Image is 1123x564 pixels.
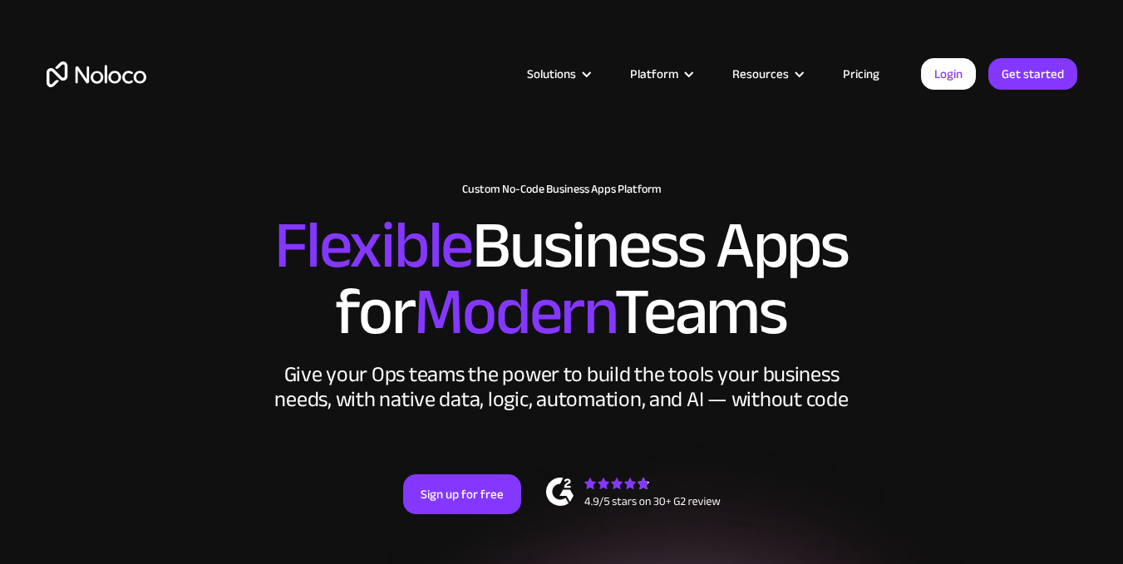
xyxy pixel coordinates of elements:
a: home [47,61,146,87]
div: Resources [732,63,789,85]
a: Sign up for free [403,474,521,514]
a: Pricing [822,63,900,85]
div: Solutions [527,63,576,85]
div: Give your Ops teams the power to build the tools your business needs, with native data, logic, au... [271,362,853,412]
div: Platform [630,63,678,85]
div: Resources [712,63,822,85]
span: Modern [414,250,614,374]
h2: Business Apps for Teams [47,213,1077,346]
h1: Custom No-Code Business Apps Platform [47,183,1077,196]
span: Flexible [274,184,472,307]
div: Solutions [506,63,609,85]
a: Login [921,58,976,90]
a: Get started [988,58,1077,90]
div: Platform [609,63,712,85]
